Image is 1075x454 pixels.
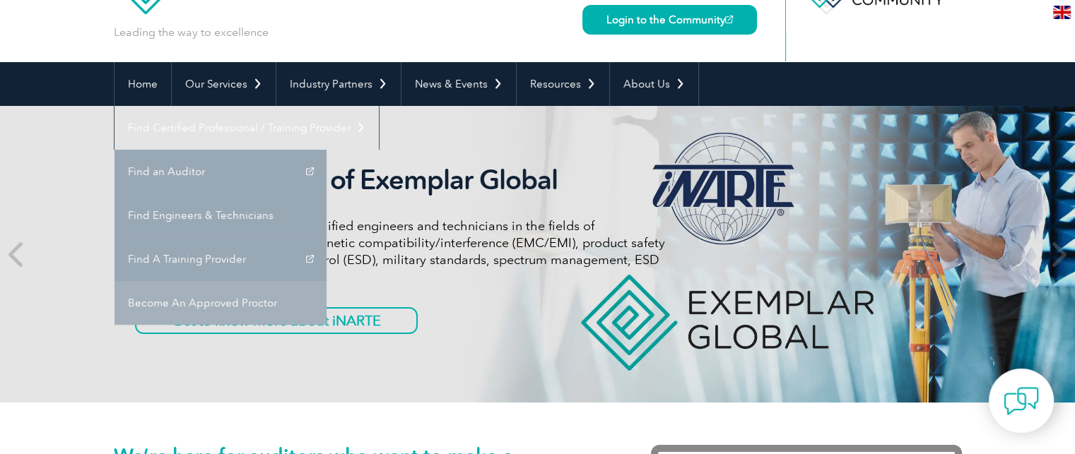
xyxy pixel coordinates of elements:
[725,16,733,23] img: open_square.png
[114,62,171,106] a: Home
[135,217,665,285] p: iNARTE certifications are for qualified engineers and technicians in the fields of telecommunicat...
[517,62,609,106] a: Resources
[114,106,379,150] a: Find Certified Professional / Training Provider
[114,25,269,40] p: Leading the way to excellence
[582,5,757,35] a: Login to the Community
[114,193,327,237] a: Find Engineers & Technicians
[135,164,665,196] h2: iNARTE is a Part of Exemplar Global
[114,150,327,193] a: Find an Auditor
[401,62,516,106] a: News & Events
[1053,6,1071,19] img: en
[114,281,327,325] a: Become An Approved Proctor
[276,62,401,106] a: Industry Partners
[610,62,698,106] a: About Us
[114,237,327,281] a: Find A Training Provider
[172,62,276,106] a: Our Services
[1004,383,1039,419] img: contact-chat.png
